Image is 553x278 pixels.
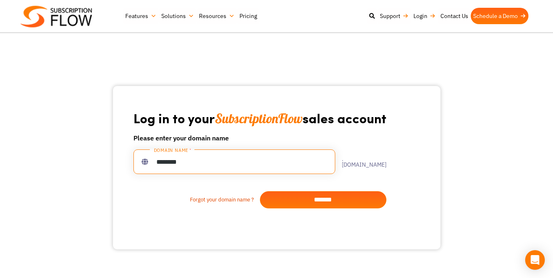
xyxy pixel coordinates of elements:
a: Support [377,8,411,24]
a: Contact Us [438,8,471,24]
a: Login [411,8,438,24]
a: Solutions [159,8,196,24]
a: Schedule a Demo [471,8,528,24]
h6: Please enter your domain name [133,133,386,143]
a: Features [123,8,159,24]
a: Pricing [237,8,260,24]
h1: Log in to your sales account [133,110,386,127]
a: Resources [196,8,237,24]
div: Open Intercom Messenger [525,250,545,270]
span: SubscriptionFlow [215,110,302,127]
a: Forgot your domain name ? [133,196,260,204]
img: Subscriptionflow [20,6,92,27]
label: .[DOMAIN_NAME] [335,156,386,167]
